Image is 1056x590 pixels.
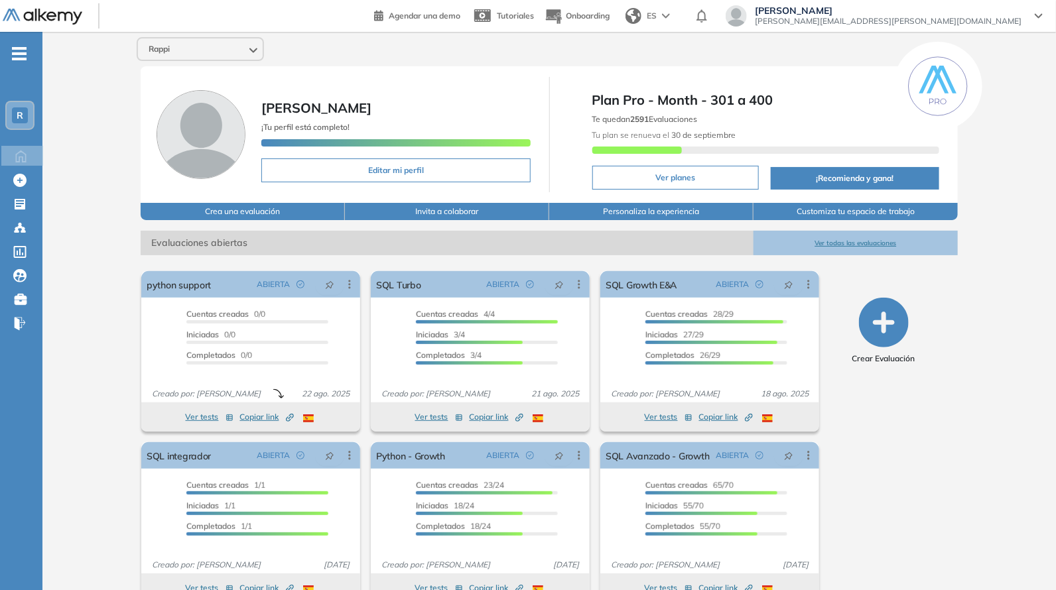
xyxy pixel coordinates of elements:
button: Personaliza la experiencia [549,203,754,220]
button: pushpin [774,274,803,295]
button: Customiza tu espacio de trabajo [754,203,958,220]
span: 4/4 [416,309,495,319]
a: Agendar una demo [374,7,460,23]
span: Iniciadas [645,329,678,339]
span: ¡Tu perfil está completo! [261,122,350,132]
span: Cuentas creadas [186,480,249,490]
button: pushpin [774,445,803,466]
span: [PERSON_NAME] [261,99,371,116]
button: pushpin [315,274,344,295]
span: 27/29 [645,329,704,339]
button: pushpin [545,274,574,295]
span: [PERSON_NAME][EMAIL_ADDRESS][PERSON_NAME][DOMAIN_NAME] [755,16,1022,27]
span: 18/24 [416,501,474,510]
span: Completados [186,350,235,360]
span: Iniciadas [416,329,448,339]
span: Iniciadas [645,501,678,510]
span: Cuentas creadas [416,480,478,490]
span: check-circle [297,451,304,459]
button: Editar mi perfil [261,158,531,182]
span: Evaluaciones abiertas [141,231,754,255]
button: Ver planes [592,166,759,190]
span: Te quedan Evaluaciones [592,114,698,124]
span: Cuentas creadas [645,309,708,319]
span: Creado por: [PERSON_NAME] [376,388,495,400]
span: 1/1 [186,480,265,490]
i: - [12,52,27,55]
a: Python - Growth [376,442,445,469]
span: 18 ago. 2025 [756,388,814,400]
img: world [626,8,641,24]
span: Onboarding [566,11,610,21]
button: Ver tests [415,409,463,425]
span: ABIERTA [257,278,290,290]
span: pushpin [784,279,793,290]
span: Copiar link [470,411,523,423]
span: 18/24 [416,521,491,531]
button: Crear Evaluación [852,298,915,365]
a: SQL Turbo [376,271,421,298]
span: pushpin [555,279,564,290]
span: 3/4 [416,350,482,360]
span: Iniciadas [416,501,448,510]
span: Cuentas creadas [416,309,478,319]
span: Copiar link [240,411,294,423]
span: Completados [186,521,235,531]
span: [DATE] [777,559,814,571]
button: Copiar link [240,409,294,425]
span: Iniciadas [186,501,219,510]
span: 23/24 [416,480,504,490]
span: 1/1 [186,521,252,531]
span: 55/70 [645,521,720,531]
span: Tu plan se renueva el [592,130,736,140]
span: Completados [416,350,465,360]
span: 22 ago. 2025 [297,388,355,400]
span: [PERSON_NAME] [755,5,1022,16]
span: Creado por: [PERSON_NAME] [606,388,725,400]
img: ESP [303,414,314,422]
span: check-circle [756,451,763,459]
span: Copiar link [699,411,753,423]
button: ¡Recomienda y gana! [771,167,939,190]
span: R [17,110,23,121]
span: pushpin [784,450,793,461]
span: 28/29 [645,309,734,319]
span: 3/4 [416,329,465,339]
a: SQL Avanzado - Growth [606,442,709,469]
span: 65/70 [645,480,734,490]
img: arrow [662,13,670,19]
span: check-circle [526,451,534,459]
span: pushpin [555,450,564,461]
span: ABIERTA [486,278,519,290]
button: pushpin [545,445,574,466]
span: pushpin [325,279,334,290]
span: Iniciadas [186,329,219,339]
span: ABIERTA [716,278,749,290]
b: 2591 [631,114,649,124]
a: SQL integrador [147,442,211,469]
img: ESP [533,414,543,422]
span: ABIERTA [257,449,290,461]
span: Completados [645,521,694,531]
span: pushpin [325,450,334,461]
button: Invita a colaborar [345,203,549,220]
span: 0/0 [186,329,235,339]
button: Ver todas las evaluaciones [754,231,958,255]
span: [DATE] [318,559,355,571]
span: Plan Pro - Month - 301 a 400 [592,90,940,110]
span: ABIERTA [716,449,749,461]
button: Onboarding [545,2,610,30]
span: Completados [416,521,465,531]
span: Creado por: [PERSON_NAME] [147,559,266,571]
button: Copiar link [699,409,753,425]
button: Ver tests [645,409,693,425]
span: check-circle [756,280,763,288]
span: 1/1 [186,501,235,510]
img: Logo [3,9,82,25]
span: Creado por: [PERSON_NAME] [147,388,266,400]
span: 55/70 [645,501,704,510]
button: pushpin [315,445,344,466]
button: Copiar link [470,409,523,425]
span: Agendar una demo [389,11,460,21]
span: Cuentas creadas [186,309,249,319]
